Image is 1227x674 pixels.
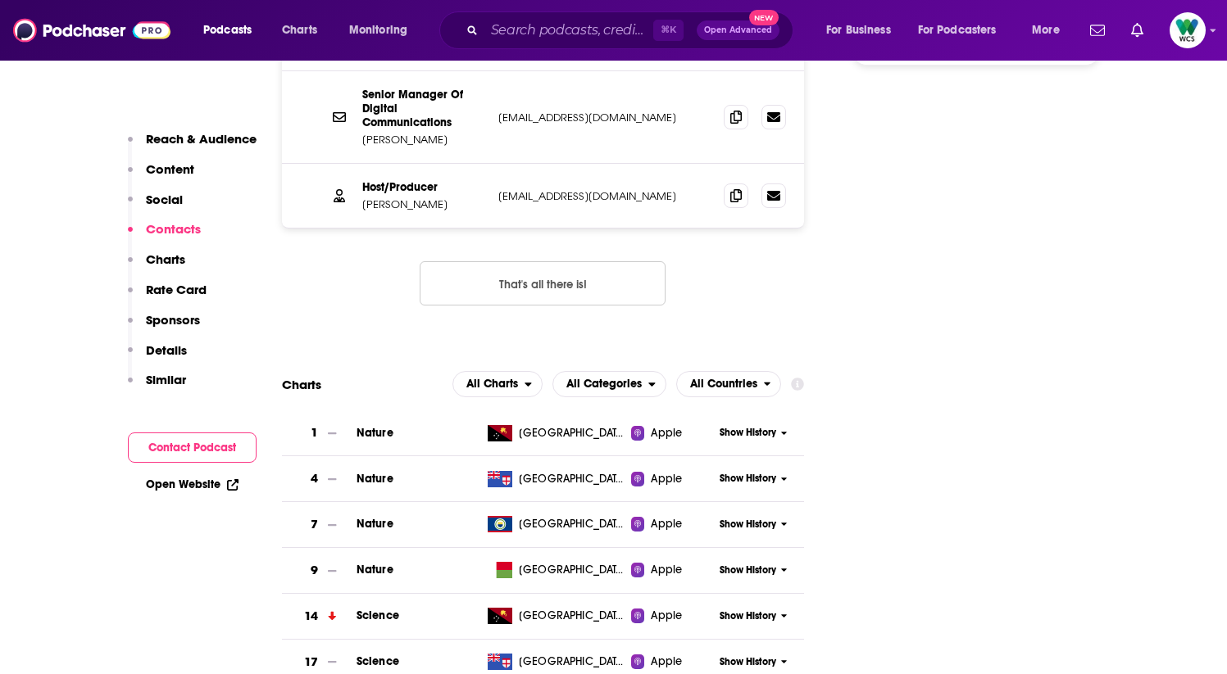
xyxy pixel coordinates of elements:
h2: Categories [552,371,666,397]
a: Apple [631,654,714,670]
button: Show History [714,518,793,532]
button: open menu [676,371,782,397]
a: Apple [631,608,714,624]
p: Host/Producer [362,180,485,194]
p: Content [146,161,194,177]
button: Show History [714,426,793,440]
h2: Charts [282,377,321,392]
span: Show History [720,518,776,532]
button: Reach & Audience [128,131,257,161]
a: [GEOGRAPHIC_DATA] [481,562,631,578]
p: Contacts [146,221,201,237]
h3: 7 [311,515,318,534]
button: Open AdvancedNew [697,20,779,40]
button: open menu [192,17,273,43]
p: Senior Manager Of Digital Communications [362,88,485,129]
button: Similar [128,372,186,402]
span: Show History [720,472,776,486]
button: Show History [714,609,793,623]
p: Reach & Audience [146,131,257,147]
span: Papua New Guinea [519,425,625,441]
span: All Charts [466,378,518,390]
span: Apple [651,425,682,441]
p: [EMAIL_ADDRESS][DOMAIN_NAME] [498,111,711,124]
span: Fiji [519,654,625,670]
p: Charts [146,251,185,267]
button: open menu [452,371,543,397]
p: Social [146,192,183,207]
a: Apple [631,516,714,532]
span: More [1032,19,1060,42]
a: Charts [271,17,327,43]
a: [GEOGRAPHIC_DATA] [481,516,631,532]
h2: Platforms [452,371,543,397]
a: [GEOGRAPHIC_DATA] [481,654,631,670]
p: Details [146,342,187,358]
span: All Categories [566,378,642,390]
a: Nature [357,472,393,486]
span: All Countries [690,378,757,390]
button: Contacts [128,221,201,251]
img: Podchaser - Follow, Share and Rate Podcasts [13,15,170,46]
p: Sponsors [146,312,200,328]
div: Search podcasts, credits, & more... [455,11,809,49]
button: open menu [338,17,429,43]
span: New [749,10,779,25]
h3: 9 [311,561,318,580]
span: Fiji [519,471,625,487]
span: Papua New Guinea [519,608,625,624]
button: Contact Podcast [128,432,257,463]
span: Monitoring [349,19,407,42]
button: Charts [128,251,185,282]
a: 4 [282,456,357,501]
button: Sponsors [128,312,200,342]
a: [GEOGRAPHIC_DATA] [481,608,631,624]
span: Madagascar [519,562,625,578]
span: For Business [826,19,891,42]
input: Search podcasts, credits, & more... [484,17,653,43]
button: Content [128,161,194,192]
span: Belize [519,516,625,532]
button: Show History [714,655,793,669]
a: Open Website [146,477,239,491]
a: Apple [631,471,714,487]
a: Apple [631,562,714,578]
h3: 4 [311,469,318,488]
span: Show History [720,609,776,623]
a: Nature [357,517,393,531]
h2: Countries [676,371,782,397]
a: 14 [282,594,357,639]
h3: 14 [304,607,318,626]
a: Nature [357,563,393,577]
img: User Profile [1170,12,1206,48]
button: Rate Card [128,282,207,312]
a: Apple [631,425,714,441]
h3: 17 [304,653,318,672]
button: Show History [714,472,793,486]
a: Science [357,608,399,622]
a: Nature [357,426,393,440]
span: Show History [720,655,776,669]
p: [PERSON_NAME] [362,197,485,211]
span: Podcasts [203,19,252,42]
span: Show History [720,426,776,440]
button: Show History [714,563,793,577]
a: [GEOGRAPHIC_DATA] [481,471,631,487]
span: Charts [282,19,317,42]
button: open menu [1020,17,1080,43]
button: Social [128,192,183,222]
button: Details [128,342,187,373]
p: Rate Card [146,282,207,297]
span: For Podcasters [918,19,997,42]
button: open menu [815,17,911,43]
span: Apple [651,516,682,532]
a: Show notifications dropdown [1084,16,1111,44]
button: Show profile menu [1170,12,1206,48]
a: [GEOGRAPHIC_DATA] [481,425,631,441]
button: Nothing here. [420,261,666,305]
a: 1 [282,410,357,455]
